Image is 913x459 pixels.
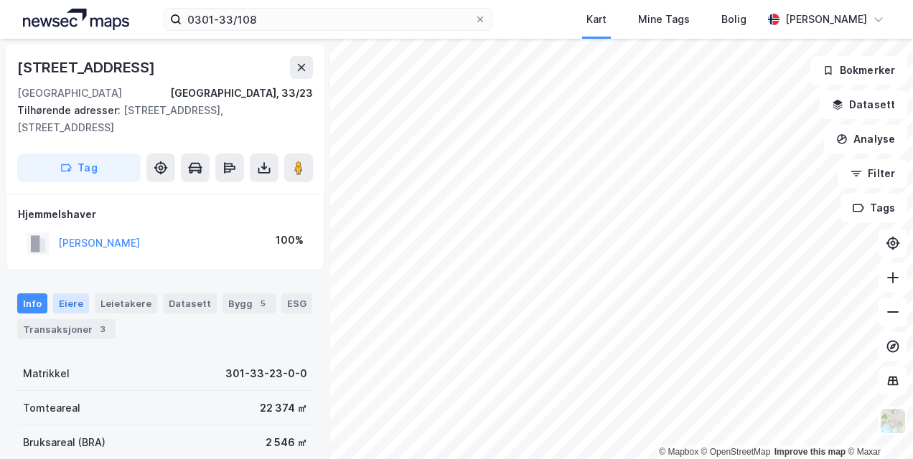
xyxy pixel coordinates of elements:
[841,194,907,222] button: Tags
[638,11,690,28] div: Mine Tags
[95,322,110,336] div: 3
[170,85,313,102] div: [GEOGRAPHIC_DATA], 33/23
[785,11,867,28] div: [PERSON_NAME]
[281,293,312,313] div: ESG
[23,434,106,451] div: Bruksareal (BRA)
[838,159,907,188] button: Filter
[53,293,89,313] div: Eiere
[721,11,746,28] div: Bolig
[182,9,474,30] input: Søk på adresse, matrikkel, gårdeiere, leietakere eller personer
[260,399,307,417] div: 22 374 ㎡
[17,56,158,79] div: [STREET_ADDRESS]
[810,56,907,85] button: Bokmerker
[17,153,141,182] button: Tag
[841,390,913,459] div: Kontrollprogram for chat
[17,319,116,339] div: Transaksjoner
[276,232,304,249] div: 100%
[586,11,607,28] div: Kart
[17,102,301,136] div: [STREET_ADDRESS], [STREET_ADDRESS]
[223,293,276,313] div: Bygg
[266,434,307,451] div: 2 546 ㎡
[659,447,698,457] a: Mapbox
[774,447,846,457] a: Improve this map
[18,206,312,223] div: Hjemmelshaver
[824,125,907,153] button: Analyse
[17,104,123,116] span: Tilhørende adresser:
[17,293,47,313] div: Info
[23,365,70,382] div: Matrikkel
[95,293,157,313] div: Leietakere
[701,447,771,457] a: OpenStreetMap
[256,296,270,311] div: 5
[225,365,307,382] div: 301-33-23-0-0
[841,390,913,459] iframe: Chat Widget
[17,85,122,102] div: [GEOGRAPHIC_DATA]
[163,293,217,313] div: Datasett
[23,9,129,30] img: logo.a4113a55bc3d86da70a041830d287a7e.svg
[23,399,80,417] div: Tomteareal
[820,90,907,119] button: Datasett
